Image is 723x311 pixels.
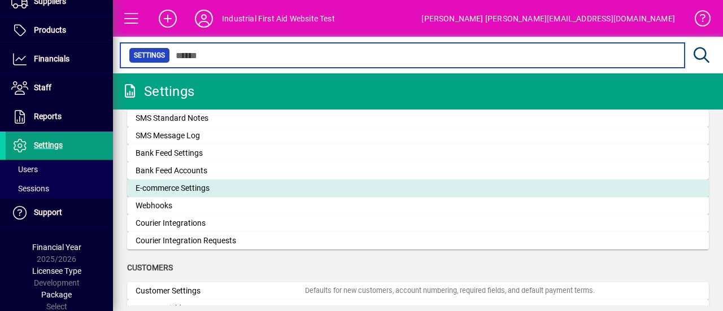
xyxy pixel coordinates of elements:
[6,45,113,73] a: Financials
[6,74,113,102] a: Staff
[686,2,709,39] a: Knowledge Base
[136,112,305,124] div: SMS Standard Notes
[136,217,305,229] div: Courier Integrations
[34,83,51,92] span: Staff
[6,199,113,227] a: Support
[136,147,305,159] div: Bank Feed Settings
[127,127,709,144] a: SMS Message Log
[121,82,194,100] div: Settings
[222,10,335,28] div: Industrial First Aid Website Test
[34,54,69,63] span: Financials
[34,208,62,217] span: Support
[6,160,113,179] a: Users
[11,165,38,174] span: Users
[127,214,709,232] a: Courier Integrations
[127,109,709,127] a: SMS Standard Notes
[127,263,173,272] span: Customers
[136,165,305,177] div: Bank Feed Accounts
[6,16,113,45] a: Products
[186,8,222,29] button: Profile
[421,10,675,28] div: [PERSON_NAME] [PERSON_NAME][EMAIL_ADDRESS][DOMAIN_NAME]
[127,232,709,249] a: Courier Integration Requests
[136,285,305,297] div: Customer Settings
[6,179,113,198] a: Sessions
[305,286,595,296] div: Defaults for new customers, account numbering, required fields, and default payment terms.
[136,130,305,142] div: SMS Message Log
[41,290,72,299] span: Package
[127,162,709,179] a: Bank Feed Accounts
[34,112,62,121] span: Reports
[34,25,66,34] span: Products
[127,197,709,214] a: Webhooks
[127,282,709,300] a: Customer SettingsDefaults for new customers, account numbering, required fields, and default paym...
[127,144,709,162] a: Bank Feed Settings
[136,235,305,247] div: Courier Integration Requests
[150,8,186,29] button: Add
[127,179,709,197] a: E-commerce Settings
[34,141,63,150] span: Settings
[32,266,81,275] span: Licensee Type
[134,50,165,61] span: Settings
[136,182,305,194] div: E-commerce Settings
[136,200,305,212] div: Webhooks
[32,243,81,252] span: Financial Year
[11,184,49,193] span: Sessions
[6,103,113,131] a: Reports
